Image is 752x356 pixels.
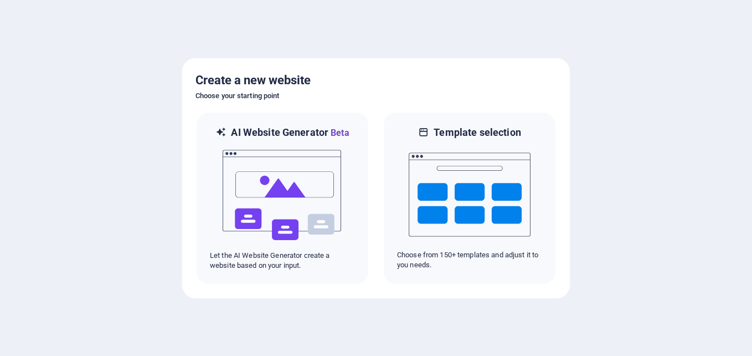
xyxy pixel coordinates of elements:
[195,72,557,89] h5: Create a new website
[231,126,349,140] h6: AI Website Generator
[434,126,521,139] h6: Template selection
[222,140,343,251] img: ai
[328,128,349,138] span: Beta
[383,111,557,285] div: Template selectionChoose from 150+ templates and adjust it to you needs.
[195,89,557,103] h6: Choose your starting point
[195,111,369,285] div: AI Website GeneratorBetaaiLet the AI Website Generator create a website based on your input.
[210,251,355,271] p: Let the AI Website Generator create a website based on your input.
[397,250,542,270] p: Choose from 150+ templates and adjust it to you needs.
